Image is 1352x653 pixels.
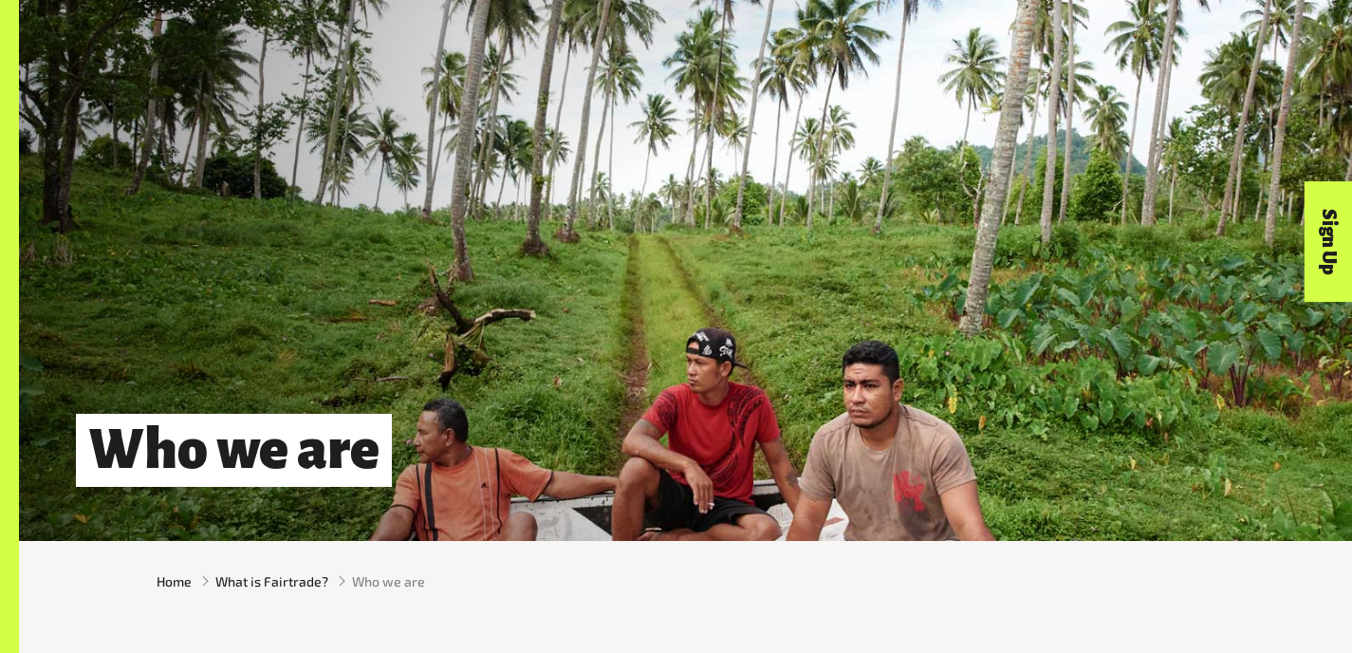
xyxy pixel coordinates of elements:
[157,571,192,591] a: Home
[76,414,392,487] h1: Who we are
[215,571,328,591] a: What is Fairtrade?
[352,571,425,591] span: Who we are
